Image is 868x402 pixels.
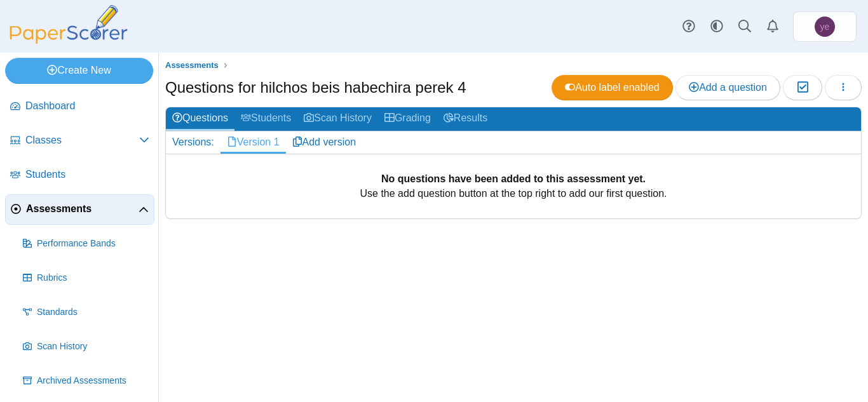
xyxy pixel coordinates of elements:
span: Auto label enabled [565,82,660,93]
a: Students [5,160,154,191]
a: Results [437,107,494,131]
span: Performance Bands [37,238,149,250]
a: Version 1 [220,131,286,153]
span: Students [25,168,149,182]
a: Grading [378,107,437,131]
span: Standards [37,306,149,319]
span: Assessments [26,202,139,216]
a: Students [234,107,297,131]
a: Questions [166,107,234,131]
a: yosef ezagui [793,11,857,42]
b: No questions have been added to this assessment yet. [381,173,646,184]
div: Versions: [166,131,220,153]
a: PaperScorer [5,35,132,46]
a: Classes [5,126,154,156]
a: Performance Bands [18,229,154,259]
a: Create New [5,58,153,83]
a: Assessments [162,58,222,74]
h1: Questions for hilchos beis habechira perek 4 [165,77,466,98]
a: Standards [18,297,154,328]
a: Add a question [675,75,780,100]
span: Classes [25,133,139,147]
span: Assessments [165,60,219,70]
span: yosef ezagui [815,17,835,37]
span: Archived Assessments [37,375,149,387]
a: Scan History [18,332,154,362]
a: Archived Assessments [18,366,154,396]
a: Assessments [5,194,154,225]
img: PaperScorer [5,5,132,44]
span: Rubrics [37,272,149,285]
a: Alerts [759,13,787,41]
span: Dashboard [25,99,149,113]
a: Dashboard [5,91,154,122]
span: Add a question [689,82,767,93]
a: Add version [286,131,363,153]
a: Rubrics [18,263,154,293]
a: Scan History [297,107,378,131]
a: Auto label enabled [552,75,673,100]
div: Use the add question button at the top right to add our first question. [166,154,861,219]
span: Scan History [37,340,149,353]
span: yosef ezagui [820,22,830,31]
